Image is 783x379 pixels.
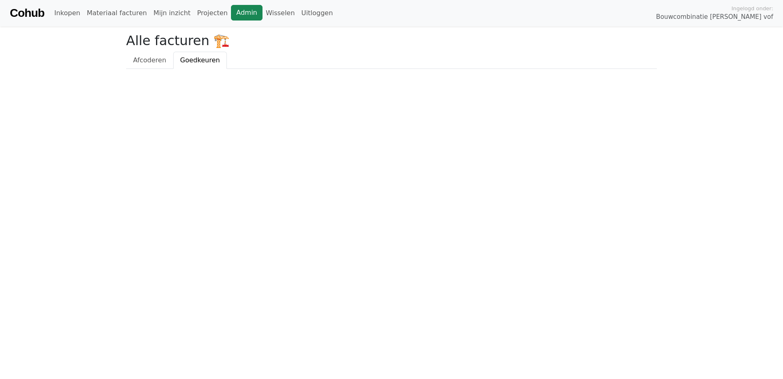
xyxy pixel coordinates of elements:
[133,56,166,64] span: Afcoderen
[263,5,298,21] a: Wisselen
[10,3,44,23] a: Cohub
[51,5,83,21] a: Inkopen
[126,33,657,48] h2: Alle facturen 🏗️
[180,56,220,64] span: Goedkeuren
[84,5,150,21] a: Materiaal facturen
[231,5,263,21] a: Admin
[126,52,173,69] a: Afcoderen
[150,5,194,21] a: Mijn inzicht
[656,12,773,22] span: Bouwcombinatie [PERSON_NAME] vof
[731,5,773,12] span: Ingelogd onder:
[298,5,336,21] a: Uitloggen
[173,52,227,69] a: Goedkeuren
[194,5,231,21] a: Projecten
